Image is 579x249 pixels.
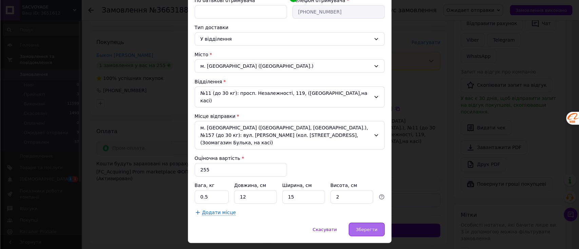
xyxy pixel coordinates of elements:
div: Місто [195,51,385,58]
div: Тип доставки [195,24,385,31]
label: Вага, кг [195,183,216,188]
div: Місце відправки [195,113,385,120]
span: Зберегти [356,227,377,232]
span: Скасувати [313,227,337,232]
label: Висота, см [330,183,359,188]
div: м. [GEOGRAPHIC_DATA] ([GEOGRAPHIC_DATA], [GEOGRAPHIC_DATA].), №157 (до 30 кг): вул. [PERSON_NAME]... [195,121,385,149]
label: Ширина, см [282,183,313,188]
span: Додати місце [202,210,236,215]
label: Оціночна вартість [195,155,240,161]
div: м. [GEOGRAPHIC_DATA] ([GEOGRAPHIC_DATA].) [195,59,385,73]
div: №11 (до 30 кг): просп. Незалежності, 119, ([GEOGRAPHIC_DATA],на касі) [195,86,385,107]
label: Довжина, см [234,183,268,188]
div: У відділення [200,35,371,43]
div: Відділення [195,78,385,85]
input: Наприклад, 055 123 45 67 [292,5,385,19]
